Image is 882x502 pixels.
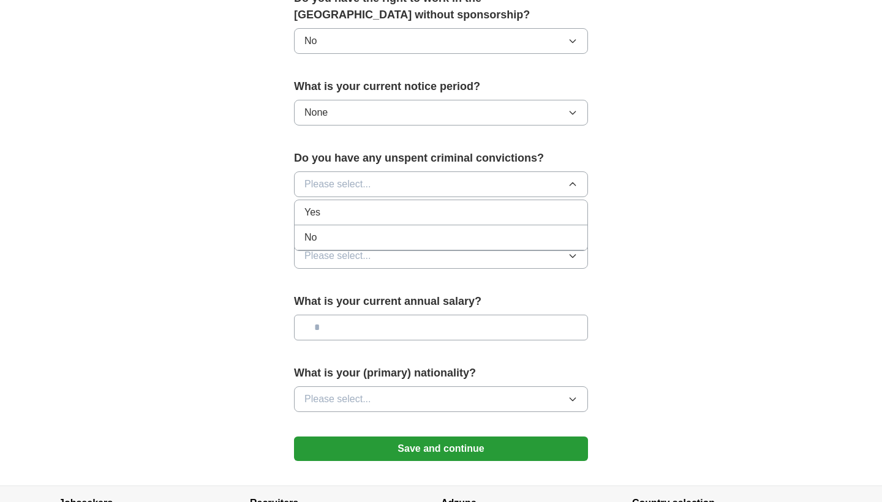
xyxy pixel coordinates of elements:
[304,249,371,263] span: Please select...
[294,293,588,310] label: What is your current annual salary?
[304,177,371,192] span: Please select...
[294,386,588,412] button: Please select...
[294,171,588,197] button: Please select...
[294,150,588,167] label: Do you have any unspent criminal convictions?
[304,34,317,48] span: No
[304,230,317,245] span: No
[294,365,588,381] label: What is your (primary) nationality?
[304,105,328,120] span: None
[294,28,588,54] button: No
[294,78,588,95] label: What is your current notice period?
[304,205,320,220] span: Yes
[304,392,371,406] span: Please select...
[294,100,588,125] button: None
[294,243,588,269] button: Please select...
[294,436,588,461] button: Save and continue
